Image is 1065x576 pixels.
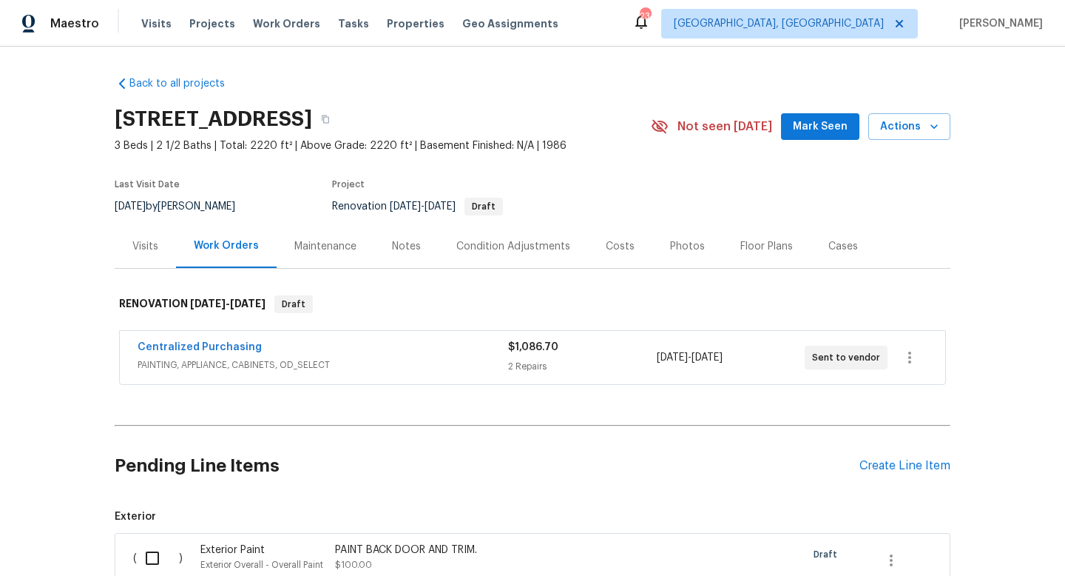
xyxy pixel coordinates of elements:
[640,9,650,24] div: 23
[793,118,848,136] span: Mark Seen
[880,118,939,136] span: Actions
[115,198,253,215] div: by [PERSON_NAME]
[194,238,259,253] div: Work Orders
[868,113,950,141] button: Actions
[115,509,950,524] span: Exterior
[115,281,950,328] div: RENOVATION [DATE]-[DATE]Draft
[190,298,226,309] span: [DATE]
[392,239,421,254] div: Notes
[814,547,843,562] span: Draft
[200,545,265,555] span: Exterior Paint
[828,239,858,254] div: Cases
[781,113,859,141] button: Mark Seen
[335,560,372,569] span: $100.00
[677,119,772,134] span: Not seen [DATE]
[740,239,793,254] div: Floor Plans
[332,180,365,189] span: Project
[230,298,266,309] span: [DATE]
[674,16,884,31] span: [GEOGRAPHIC_DATA], [GEOGRAPHIC_DATA]
[953,16,1043,31] span: [PERSON_NAME]
[606,239,635,254] div: Costs
[332,201,503,212] span: Renovation
[50,16,99,31] span: Maestro
[115,180,180,189] span: Last Visit Date
[189,16,235,31] span: Projects
[338,19,369,29] span: Tasks
[138,358,508,372] span: PAINTING, APPLIANCE, CABINETS, OD_SELECT
[456,239,570,254] div: Condition Adjustments
[312,106,339,133] button: Copy Address
[276,297,311,312] span: Draft
[200,560,323,569] span: Exterior Overall - Overall Paint
[390,201,456,212] span: -
[190,298,266,309] span: -
[387,16,444,31] span: Properties
[132,239,158,254] div: Visits
[335,543,595,557] div: PAINT BACK DOOR AND TRIM.
[657,350,723,365] span: -
[253,16,320,31] span: Work Orders
[115,201,146,212] span: [DATE]
[462,16,558,31] span: Geo Assignments
[294,239,356,254] div: Maintenance
[115,76,257,91] a: Back to all projects
[141,16,172,31] span: Visits
[508,359,656,374] div: 2 Repairs
[138,342,262,352] a: Centralized Purchasing
[508,342,558,352] span: $1,086.70
[119,295,266,313] h6: RENOVATION
[670,239,705,254] div: Photos
[812,350,886,365] span: Sent to vendor
[425,201,456,212] span: [DATE]
[657,352,688,363] span: [DATE]
[692,352,723,363] span: [DATE]
[466,202,501,211] span: Draft
[115,432,859,500] h2: Pending Line Items
[390,201,421,212] span: [DATE]
[115,138,651,153] span: 3 Beds | 2 1/2 Baths | Total: 2220 ft² | Above Grade: 2220 ft² | Basement Finished: N/A | 1986
[115,112,312,127] h2: [STREET_ADDRESS]
[859,459,950,473] div: Create Line Item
